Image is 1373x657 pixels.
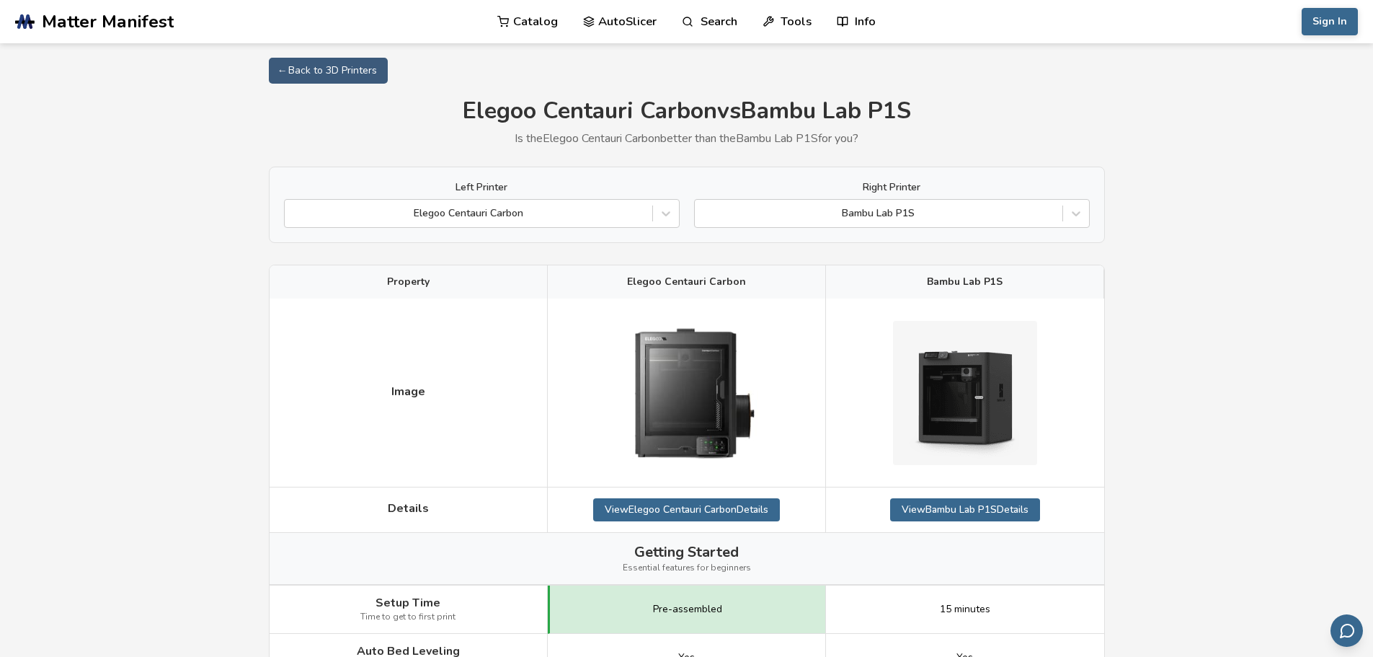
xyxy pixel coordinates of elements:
[388,502,429,515] span: Details
[269,132,1105,145] p: Is the Elegoo Centauri Carbon better than the Bambu Lab P1S for you?
[940,604,990,615] span: 15 minutes
[634,544,739,560] span: Getting Started
[623,563,751,573] span: Essential features for beginners
[927,276,1003,288] span: Bambu Lab P1S
[1302,8,1358,35] button: Sign In
[376,596,440,609] span: Setup Time
[694,182,1090,193] label: Right Printer
[391,385,425,398] span: Image
[42,12,174,32] span: Matter Manifest
[1330,614,1363,647] button: Send feedback via email
[269,98,1105,125] h1: Elegoo Centauri Carbon vs Bambu Lab P1S
[593,498,780,521] a: ViewElegoo Centauri CarbonDetails
[893,321,1037,465] img: Bambu Lab P1S
[890,498,1040,521] a: ViewBambu Lab P1SDetails
[614,309,758,475] img: Elegoo Centauri Carbon
[284,182,680,193] label: Left Printer
[627,276,746,288] span: Elegoo Centauri Carbon
[269,58,388,84] a: ← Back to 3D Printers
[360,612,456,622] span: Time to get to first print
[387,276,430,288] span: Property
[653,604,722,615] span: Pre-assembled
[292,208,295,219] input: Elegoo Centauri Carbon
[702,208,705,219] input: Bambu Lab P1S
